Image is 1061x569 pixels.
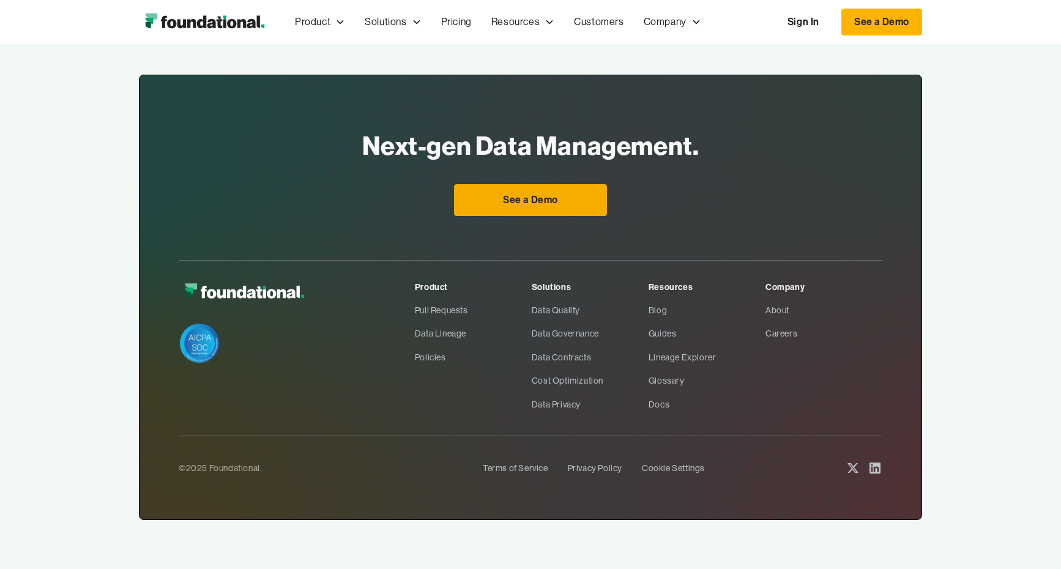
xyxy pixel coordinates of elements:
[482,2,564,42] div: Resources
[365,14,406,30] div: Solutions
[532,280,649,294] div: Solutions
[634,2,711,42] div: Company
[765,280,882,294] div: Company
[775,9,832,35] a: Sign In
[564,2,633,42] a: Customers
[765,322,882,345] a: Careers
[644,14,687,30] div: Company
[431,2,482,42] a: Pricing
[532,369,649,392] a: Cost Optimization
[295,14,330,30] div: Product
[649,299,765,322] a: Blog
[649,346,765,369] a: Lineage Explorer
[841,427,1061,569] iframe: Chat Widget
[649,280,765,294] div: Resources
[532,393,649,416] a: Data Privacy
[415,346,532,369] a: Policies
[454,184,607,216] a: See a Demo
[179,280,310,304] img: Foundational Logo White
[642,456,705,480] a: Cookie Settings
[532,322,649,345] a: Data Governance
[568,456,622,480] a: Privacy Policy
[649,322,765,345] a: Guides
[415,299,532,322] a: Pull Requests
[139,10,270,34] a: home
[139,10,270,34] img: Foundational Logo
[180,324,219,363] img: SOC Badge
[285,2,355,42] div: Product
[649,369,765,392] a: Glossary
[362,127,699,165] h2: Next-gen Data Management.
[415,322,532,345] a: Data Lineage
[415,280,532,294] div: Product
[491,14,540,30] div: Resources
[649,393,765,416] a: Docs
[765,299,882,322] a: About
[841,9,922,35] a: See a Demo
[355,2,431,42] div: Solutions
[179,461,473,475] div: ©2025 Foundational.
[532,346,649,369] a: Data Contracts
[532,299,649,322] a: Data Quality
[483,456,548,480] a: Terms of Service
